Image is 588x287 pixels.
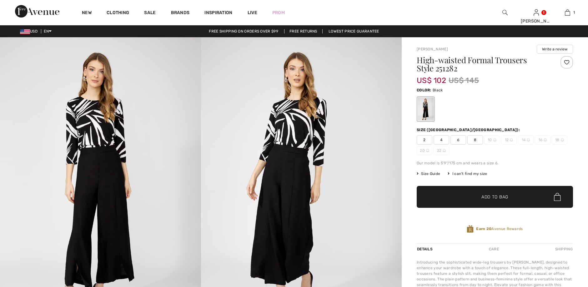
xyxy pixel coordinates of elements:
span: 14 [518,135,534,145]
div: Care [484,243,504,255]
span: 8 [467,135,483,145]
a: [PERSON_NAME] [417,47,448,51]
a: Free Returns [284,29,323,33]
div: Black [418,97,434,121]
span: US$ 102 [417,70,446,85]
div: Our model is 5'9"/175 cm and wears a size 6. [417,160,573,166]
span: 6 [450,135,466,145]
img: ring-m.svg [561,138,564,141]
img: Bag.svg [554,193,561,201]
span: 20 [417,146,432,155]
a: Sign In [534,9,539,15]
img: 1ère Avenue [15,5,59,18]
span: 22 [434,146,449,155]
span: Color: [417,88,431,92]
span: Avenue Rewards [476,226,523,232]
img: ring-m.svg [493,138,496,141]
a: New [82,10,92,17]
div: Details [417,243,434,255]
img: Avenue Rewards [467,225,474,233]
h1: High-waisted Formal Trousers Style 251282 [417,56,547,72]
a: Sale [144,10,156,17]
a: 1 [552,9,583,16]
div: I can't find my size [448,171,487,177]
button: Add to Bag [417,186,573,208]
span: 4 [434,135,449,145]
span: 1 [573,10,575,15]
img: ring-m.svg [510,138,513,141]
img: ring-m.svg [426,149,429,152]
span: Inspiration [204,10,232,17]
span: 16 [535,135,550,145]
span: Black [433,88,443,92]
img: search the website [502,9,508,16]
button: Write a review [537,45,573,54]
img: ring-m.svg [527,138,530,141]
span: Add to Bag [481,194,508,200]
a: Lowest Price Guarantee [324,29,384,33]
span: 10 [484,135,500,145]
div: Size ([GEOGRAPHIC_DATA]/[GEOGRAPHIC_DATA]): [417,127,521,133]
a: Free shipping on orders over $99 [204,29,283,33]
span: USD [20,29,40,33]
img: ring-m.svg [443,149,446,152]
img: US Dollar [20,29,30,34]
span: 12 [501,135,517,145]
strong: Earn 20 [476,227,491,231]
span: 18 [552,135,567,145]
span: EN [44,29,52,33]
img: My Info [534,9,539,16]
a: Clothing [107,10,129,17]
div: [PERSON_NAME] [521,18,551,24]
a: Prom [272,9,285,16]
span: US$ 145 [449,75,479,86]
a: Live [248,9,257,16]
span: 2 [417,135,432,145]
img: ring-m.svg [544,138,547,141]
a: Brands [171,10,190,17]
span: Size Guide [417,171,440,177]
img: My Bag [565,9,570,16]
iframe: Opens a widget where you can find more information [548,240,582,256]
